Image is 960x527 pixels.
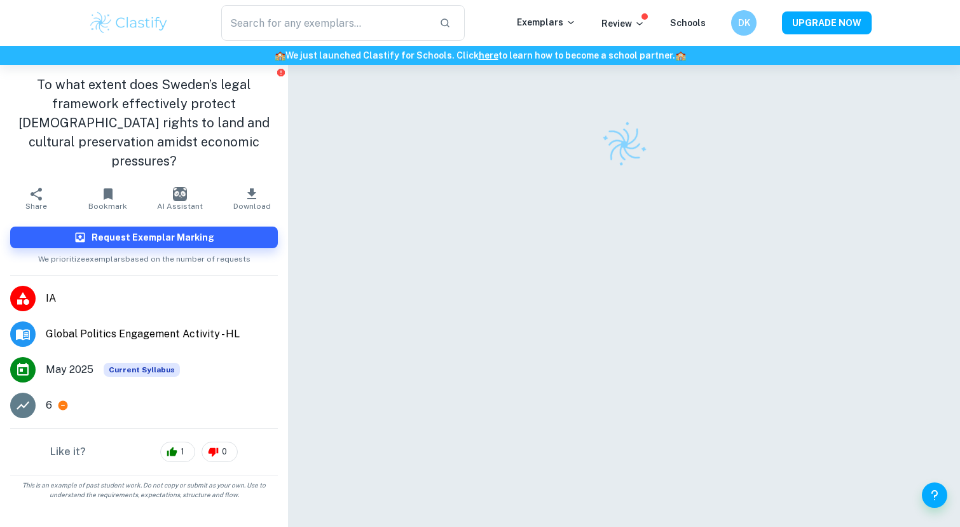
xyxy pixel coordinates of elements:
span: 🏫 [675,50,686,60]
span: Share [25,202,47,211]
span: IA [46,291,278,306]
span: Global Politics Engagement Activity - HL [46,327,278,342]
p: 6 [46,398,52,413]
button: Bookmark [72,181,144,216]
h1: To what extent does Sweden’s legal framework effectively protect [DEMOGRAPHIC_DATA] rights to lan... [10,75,278,171]
button: AI Assistant [144,181,216,216]
img: AI Assistant [173,187,187,201]
span: 1 [174,446,191,458]
a: Schools [670,18,706,28]
a: here [479,50,498,60]
span: We prioritize exemplars based on the number of requests [38,248,250,265]
img: Clastify logo [593,114,655,176]
div: This exemplar is based on the current syllabus. Feel free to refer to it for inspiration/ideas wh... [104,363,180,377]
span: AI Assistant [157,202,203,211]
h6: Request Exemplar Marking [92,230,214,244]
img: Clastify logo [88,10,169,36]
h6: We just launched Clastify for Schools. Click to learn how to become a school partner. [3,48,957,62]
button: DK [731,10,757,36]
span: Bookmark [88,202,127,211]
span: 🏫 [275,50,285,60]
button: Report issue [276,67,285,77]
span: 0 [215,446,234,458]
h6: DK [737,16,751,30]
span: Download [233,202,271,211]
p: Review [601,17,645,31]
span: Current Syllabus [104,363,180,377]
button: Download [216,181,288,216]
button: Help and Feedback [922,482,947,508]
div: 0 [202,442,238,462]
button: UPGRADE NOW [782,11,872,34]
span: May 2025 [46,362,93,377]
input: Search for any exemplars... [221,5,429,41]
span: This is an example of past student work. Do not copy or submit as your own. Use to understand the... [5,481,283,500]
div: 1 [160,442,195,462]
h6: Like it? [50,444,86,460]
p: Exemplars [517,15,576,29]
button: Request Exemplar Marking [10,227,278,248]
